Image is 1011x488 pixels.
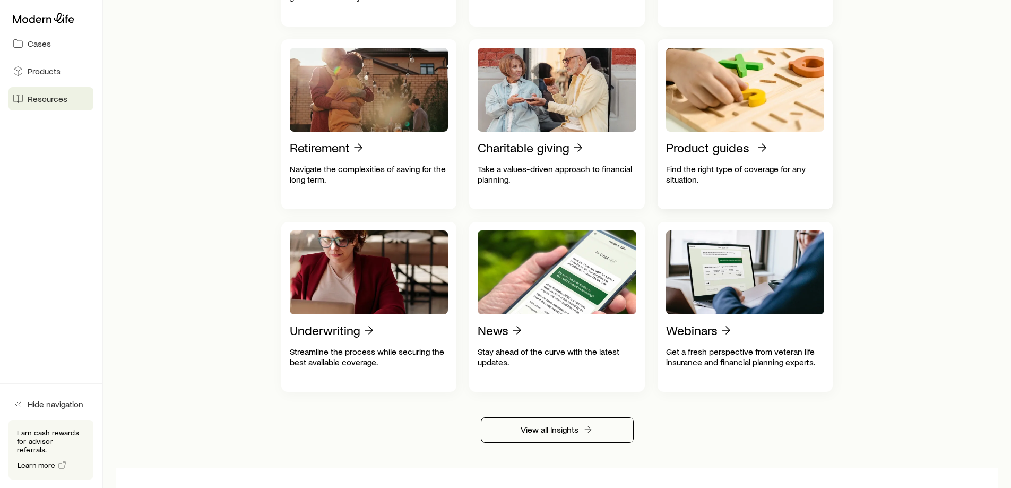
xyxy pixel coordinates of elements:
p: News [478,323,508,338]
img: News [478,230,636,314]
button: Hide navigation [8,392,93,416]
a: Products [8,59,93,83]
p: Earn cash rewards for advisor referrals. [17,429,85,454]
img: Webinars [666,230,825,314]
p: Retirement [290,140,350,155]
a: RetirementNavigate the complexities of saving for the long term. [281,39,457,209]
a: Cases [8,32,93,55]
span: Resources [28,93,67,104]
a: NewsStay ahead of the curve with the latest updates. [469,222,645,392]
p: Navigate the complexities of saving for the long term. [290,164,448,185]
a: WebinarsGet a fresh perspective from veteran life insurance and financial planning experts. [658,222,833,392]
span: Learn more [18,461,56,469]
p: Product guides [666,140,749,155]
p: Stay ahead of the curve with the latest updates. [478,346,636,367]
p: Charitable giving [478,140,569,155]
a: Product guidesFind the right type of coverage for any situation. [658,39,833,209]
span: Hide navigation [28,399,83,409]
a: UnderwritingStreamline the process while securing the best available coverage. [281,222,457,392]
p: Underwriting [290,323,360,338]
p: Webinars [666,323,718,338]
div: Earn cash rewards for advisor referrals.Learn more [8,420,93,480]
p: Streamline the process while securing the best available coverage. [290,346,448,367]
a: Resources [8,87,93,110]
img: Retirement [290,48,448,132]
a: View all Insights [481,417,634,443]
p: Find the right type of coverage for any situation. [666,164,825,185]
p: Take a values-driven approach to financial planning. [478,164,636,185]
span: Cases [28,38,51,49]
img: Underwriting [290,230,448,314]
a: Charitable givingTake a values-driven approach to financial planning. [469,39,645,209]
img: Product guides [666,48,825,132]
p: Get a fresh perspective from veteran life insurance and financial planning experts. [666,346,825,367]
img: Charitable giving [478,48,636,132]
span: Products [28,66,61,76]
